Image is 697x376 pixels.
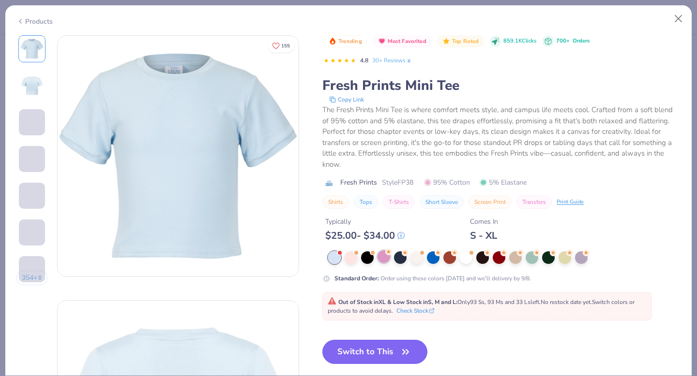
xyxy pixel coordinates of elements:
[268,39,294,53] button: Like
[442,37,450,45] img: Top Rated sort
[669,10,688,28] button: Close
[334,275,379,282] strong: Standard Order :
[420,195,464,209] button: Short Sleeve
[326,95,367,104] button: copy to clipboard
[557,198,584,206] div: Print Guide
[338,298,387,306] strong: Out of Stock in XL
[470,230,498,242] div: S - XL
[360,57,368,64] span: 4.8
[437,35,484,48] button: Badge Button
[503,37,536,45] span: 859.1K Clicks
[378,37,386,45] img: Most Favorited sort
[325,230,405,242] div: $ 25.00 - $ 34.00
[334,274,531,283] div: Order using these colors [DATE] and we’ll delivery by 9/8.
[322,104,681,170] div: The Fresh Prints Mini Tee is where comfort meets style, and campus life meets cool. Crafted from ...
[372,56,412,65] a: 30+ Reviews
[396,306,434,315] button: Check Stock
[388,39,426,44] span: Most Favorited
[322,340,427,364] button: Switch to This
[322,195,349,209] button: Shirts
[469,195,512,209] button: Screen Print
[373,35,431,48] button: Badge Button
[322,179,335,187] img: brand logo
[323,53,356,69] div: 4.8 Stars
[19,135,20,161] img: User generated content
[424,177,470,188] span: 95% Cotton
[19,209,20,235] img: User generated content
[325,217,405,227] div: Typically
[338,39,362,44] span: Trending
[470,217,498,227] div: Comes In
[323,35,367,48] button: Badge Button
[20,74,44,97] img: Back
[340,177,377,188] span: Fresh Prints
[328,298,635,315] span: Only 93 Ss, 93 Ms and 33 Ls left. Switch colors or products to avoid delays.
[281,43,290,48] span: 155
[19,246,20,272] img: User generated content
[58,36,299,276] img: Front
[387,298,457,306] strong: & Low Stock in S, M and L :
[382,177,413,188] span: Style FP38
[354,195,378,209] button: Tops
[19,282,20,308] img: User generated content
[383,195,415,209] button: T-Shirts
[322,76,681,95] div: Fresh Prints Mini Tee
[452,39,479,44] span: Top Rated
[16,16,53,27] div: Products
[329,37,336,45] img: Trending sort
[16,271,48,285] button: 354+
[556,37,590,45] div: 700+
[19,172,20,198] img: User generated content
[573,37,590,44] span: Orders
[541,298,592,306] span: No restock date yet.
[20,37,44,60] img: Front
[516,195,552,209] button: Transfers
[480,177,527,188] span: 5% Elastane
